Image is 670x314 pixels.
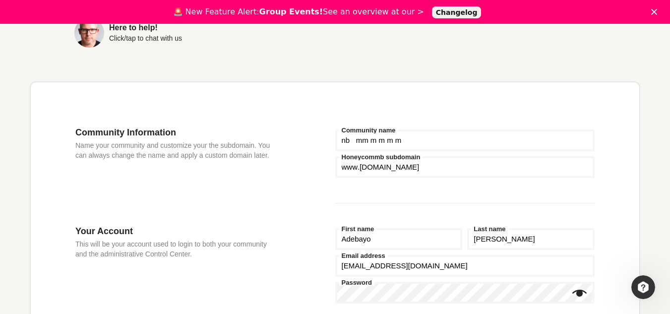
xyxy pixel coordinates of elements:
[471,226,508,232] label: Last name
[339,154,423,160] label: Honeycommb subdomain
[75,226,276,237] h3: Your Account
[467,228,595,250] input: Last name
[335,156,595,178] input: your-subdomain.honeycommb.com
[432,6,482,18] a: Changelog
[75,239,276,259] p: This will be your account used to login to both your community and the administrative Control Cen...
[75,127,276,138] h3: Community Information
[631,275,655,299] iframe: Intercom live chat
[74,18,313,48] a: Here to help!Click/tap to chat with us
[109,35,182,42] div: Click/tap to chat with us
[335,228,463,250] input: First name
[74,18,104,48] img: Sean
[339,226,377,232] label: First name
[339,127,398,133] label: Community name
[339,279,374,286] label: Password
[335,129,595,151] input: Community name
[259,7,323,16] b: Group Events!
[335,255,595,277] input: Email address
[173,7,424,17] div: 🚨 New Feature Alert: See an overview at our >
[109,24,182,32] div: Here to help!
[572,286,587,301] button: Show password
[75,140,276,160] p: Name your community and customize your the subdomain. You can always change the name and apply a ...
[651,9,661,15] div: Close
[339,252,388,259] label: Email address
